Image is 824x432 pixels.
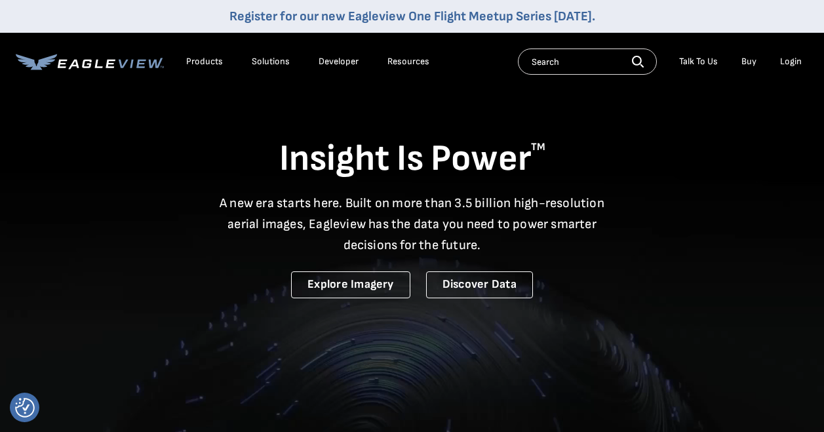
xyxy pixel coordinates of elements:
[15,398,35,418] button: Consent Preferences
[387,56,429,68] div: Resources
[426,271,533,298] a: Discover Data
[679,56,718,68] div: Talk To Us
[780,56,802,68] div: Login
[319,56,359,68] a: Developer
[741,56,756,68] a: Buy
[531,141,545,153] sup: TM
[291,271,410,298] a: Explore Imagery
[252,56,290,68] div: Solutions
[212,193,613,256] p: A new era starts here. Built on more than 3.5 billion high-resolution aerial images, Eagleview ha...
[518,49,657,75] input: Search
[15,398,35,418] img: Revisit consent button
[16,136,808,182] h1: Insight Is Power
[229,9,595,24] a: Register for our new Eagleview One Flight Meetup Series [DATE].
[186,56,223,68] div: Products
